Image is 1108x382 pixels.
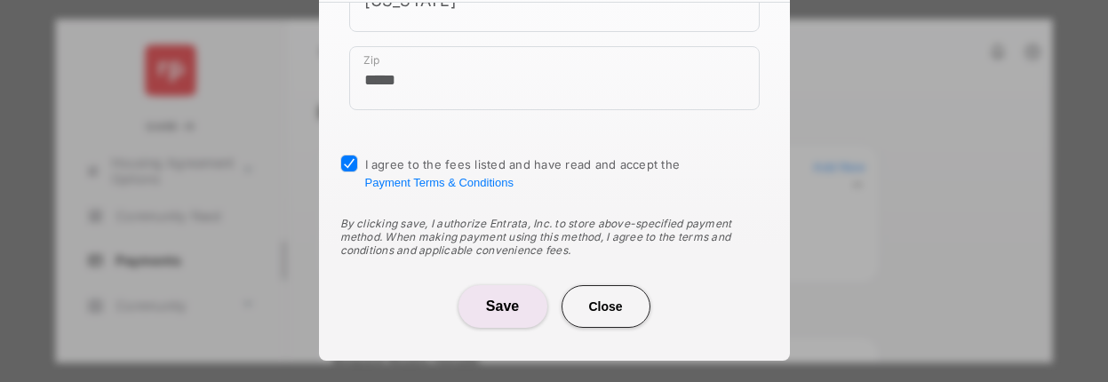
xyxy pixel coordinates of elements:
[458,285,547,328] button: Save
[562,285,650,328] button: Close
[349,46,760,110] div: payment_method_screening[postal_addresses][postalCode]
[365,157,681,189] span: I agree to the fees listed and have read and accept the
[365,176,514,189] button: I agree to the fees listed and have read and accept the
[340,217,769,257] div: By clicking save, I authorize Entrata, Inc. to store above-specified payment method. When making ...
